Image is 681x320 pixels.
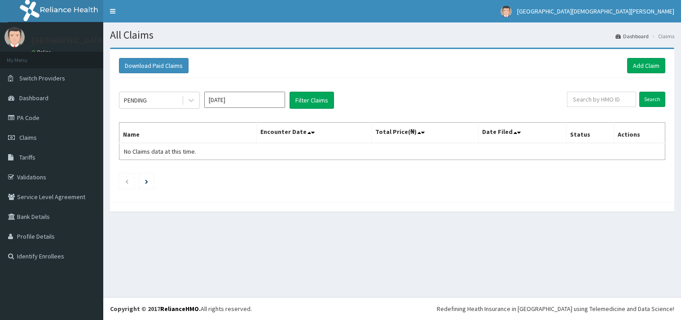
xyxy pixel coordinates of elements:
input: Search [639,92,665,107]
strong: Copyright © 2017 . [110,305,201,313]
img: User Image [501,6,512,17]
a: Add Claim [627,58,665,73]
th: Encounter Date [257,123,372,143]
span: [GEOGRAPHIC_DATA][DEMOGRAPHIC_DATA][PERSON_NAME] [517,7,674,15]
input: Search by HMO ID [567,92,636,107]
a: Next page [145,177,148,185]
span: Dashboard [19,94,48,102]
div: Redefining Heath Insurance in [GEOGRAPHIC_DATA] using Telemedicine and Data Science! [437,304,674,313]
a: Dashboard [615,32,649,40]
span: No Claims data at this time. [124,147,196,156]
div: PENDING [124,96,147,105]
input: Select Month and Year [204,92,285,108]
li: Claims [650,32,674,40]
footer: All rights reserved. [103,297,681,320]
h1: All Claims [110,29,674,41]
span: Switch Providers [19,74,65,82]
img: User Image [4,27,25,47]
span: Tariffs [19,153,35,161]
th: Actions [614,123,665,143]
th: Status [566,123,614,143]
a: Online [31,49,53,55]
button: Filter Claims [290,92,334,109]
th: Date Filed [478,123,566,143]
p: [GEOGRAPHIC_DATA][DEMOGRAPHIC_DATA][PERSON_NAME] [31,36,244,44]
a: RelianceHMO [160,305,199,313]
button: Download Paid Claims [119,58,189,73]
th: Name [119,123,257,143]
th: Total Price(₦) [372,123,478,143]
span: Claims [19,133,37,142]
a: Previous page [125,177,129,185]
